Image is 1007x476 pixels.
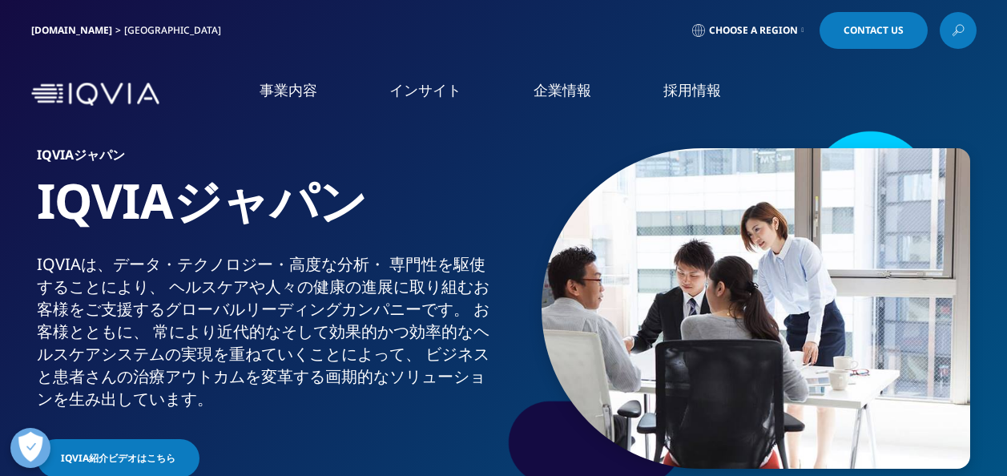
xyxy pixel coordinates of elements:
span: Contact Us [844,26,904,35]
a: 企業情報 [534,80,591,100]
span: Choose a Region [709,24,798,37]
img: 873_asian-businesspeople-meeting-in-office.jpg [542,148,970,469]
a: Contact Us [820,12,928,49]
a: インサイト [389,80,461,100]
div: [GEOGRAPHIC_DATA] [124,24,228,37]
a: [DOMAIN_NAME] [31,23,112,37]
a: 事業内容 [260,80,317,100]
nav: Primary [166,56,977,132]
button: 優先設定センターを開く [10,428,50,468]
h6: IQVIAジャパン [37,148,497,171]
a: 採用情報 [663,80,721,100]
span: IQVIA紹介ビデオはこちら [61,451,175,466]
h1: IQVIAジャパン [37,171,497,253]
div: IQVIAは、​データ・​テクノロジー・​高度な​分析・​ 専門性を​駆使する​ことに​より、​ ヘルスケアや​人々の​健康の​進展に​取り組む​お客様を​ご支援​する​グローバル​リーディング... [37,253,497,410]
